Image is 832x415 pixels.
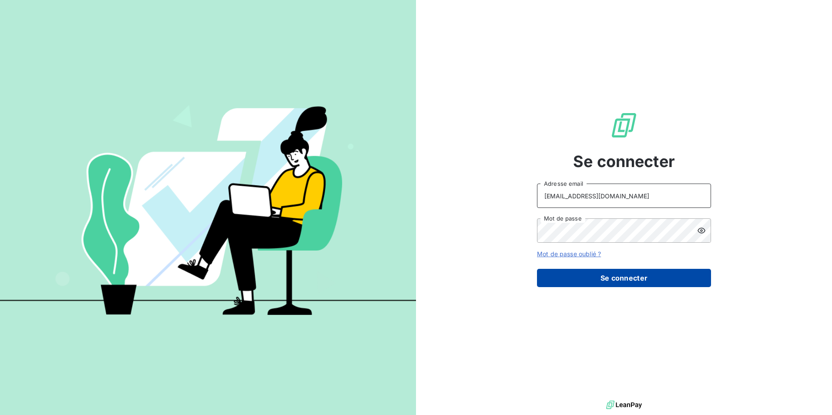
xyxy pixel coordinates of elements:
[573,150,675,173] span: Se connecter
[537,250,601,258] a: Mot de passe oublié ?
[606,398,642,412] img: logo
[537,269,711,287] button: Se connecter
[610,111,638,139] img: Logo LeanPay
[537,184,711,208] input: placeholder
